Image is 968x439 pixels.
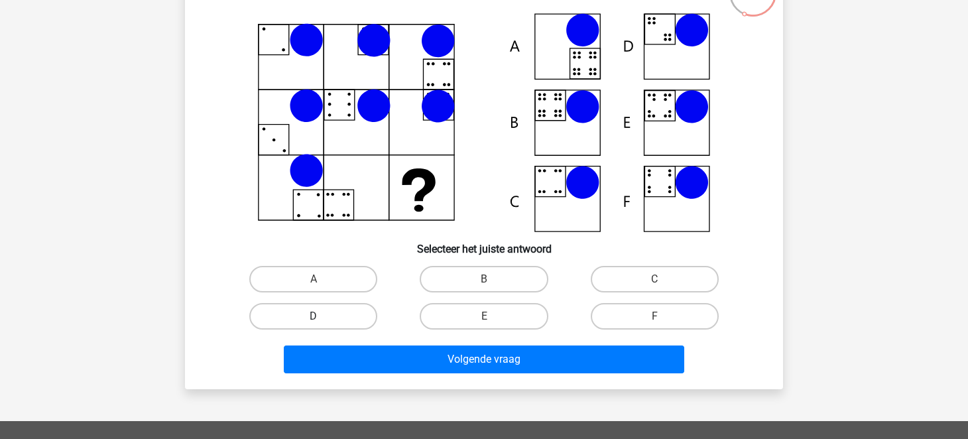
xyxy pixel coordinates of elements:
[591,266,719,292] label: C
[420,266,548,292] label: B
[591,303,719,330] label: F
[249,303,377,330] label: D
[206,232,762,255] h6: Selecteer het juiste antwoord
[284,345,685,373] button: Volgende vraag
[249,266,377,292] label: A
[420,303,548,330] label: E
